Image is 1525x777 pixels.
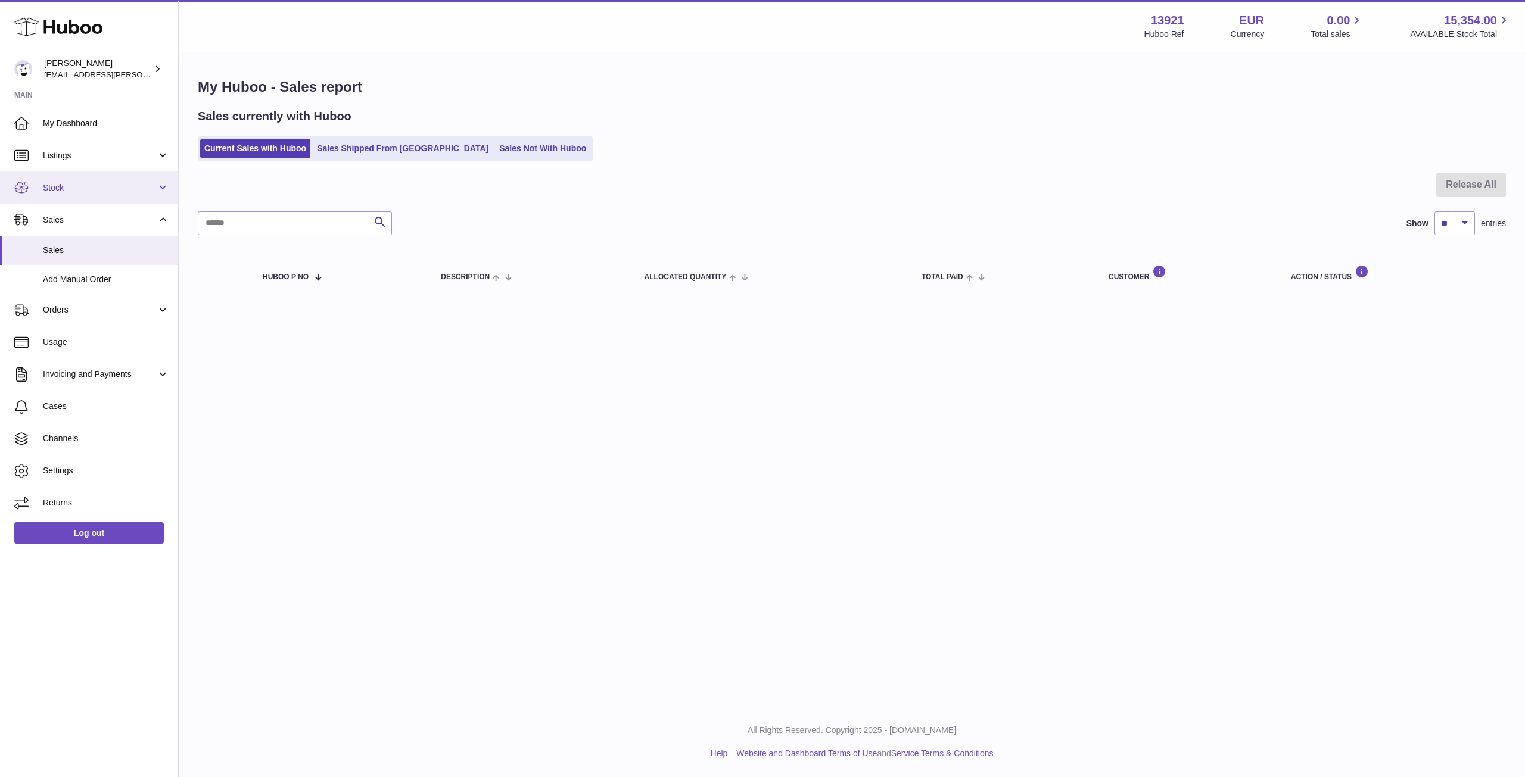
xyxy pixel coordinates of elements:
[1144,29,1184,40] div: Huboo Ref
[441,273,490,281] span: Description
[263,273,309,281] span: Huboo P no
[43,401,169,412] span: Cases
[43,274,169,285] span: Add Manual Order
[1311,13,1364,40] a: 0.00 Total sales
[922,273,963,281] span: Total paid
[200,139,310,158] a: Current Sales with Huboo
[188,725,1515,736] p: All Rights Reserved. Copyright 2025 - [DOMAIN_NAME]
[44,58,151,80] div: [PERSON_NAME]
[495,139,590,158] a: Sales Not With Huboo
[43,433,169,444] span: Channels
[43,118,169,129] span: My Dashboard
[1410,13,1511,40] a: 15,354.00 AVAILABLE Stock Total
[43,304,157,316] span: Orders
[1239,13,1264,29] strong: EUR
[1291,265,1494,281] div: Action / Status
[43,150,157,161] span: Listings
[43,182,157,194] span: Stock
[43,465,169,476] span: Settings
[891,748,994,758] a: Service Terms & Conditions
[1327,13,1350,29] span: 0.00
[645,273,727,281] span: ALLOCATED Quantity
[732,748,993,759] li: and
[43,245,169,256] span: Sales
[43,214,157,226] span: Sales
[43,336,169,348] span: Usage
[1231,29,1265,40] div: Currency
[1406,218,1428,229] label: Show
[313,139,493,158] a: Sales Shipped From [GEOGRAPHIC_DATA]
[1444,13,1497,29] span: 15,354.00
[1109,265,1267,281] div: Customer
[1151,13,1184,29] strong: 13921
[198,77,1506,96] h1: My Huboo - Sales report
[1481,218,1506,229] span: entries
[43,369,157,380] span: Invoicing and Payments
[1311,29,1364,40] span: Total sales
[14,522,164,544] a: Log out
[43,497,169,508] span: Returns
[1410,29,1511,40] span: AVAILABLE Stock Total
[44,70,239,79] span: [EMAIL_ADDRESS][PERSON_NAME][DOMAIN_NAME]
[198,108,351,124] h2: Sales currently with Huboo
[14,60,32,78] img: europe@orea.uk
[736,748,877,758] a: Website and Dashboard Terms of Use
[711,748,728,758] a: Help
